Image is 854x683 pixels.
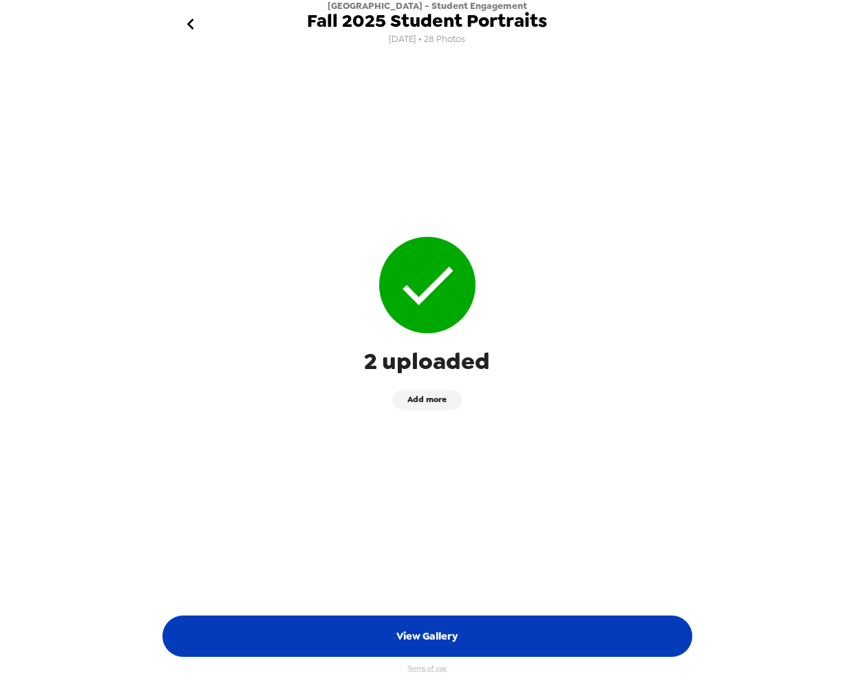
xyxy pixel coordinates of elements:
a: Terms of use [407,664,447,673]
button: View Gallery [162,616,692,657]
button: Add more [393,390,462,410]
span: Fall 2025 Student Portraits [307,12,547,30]
span: [DATE] • 28 Photos [389,30,465,49]
button: go back [169,2,213,47]
h4: 2 uploaded [152,347,703,376]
